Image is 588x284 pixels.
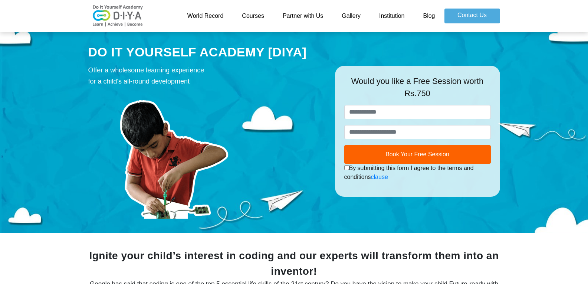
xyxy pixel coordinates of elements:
a: Blog [414,9,444,23]
img: logo-v2.png [88,5,148,27]
a: Institution [370,9,414,23]
div: Would you like a Free Session worth Rs.750 [344,75,491,105]
a: Partner with Us [273,9,332,23]
a: Contact Us [444,9,500,23]
div: DO IT YOURSELF ACADEMY [DIYA] [88,43,324,61]
div: By submitting this form I agree to the terms and conditions [344,164,491,182]
button: Book Your Free Session [344,145,491,164]
img: course-prod.png [88,91,259,219]
a: Courses [233,9,273,23]
div: Ignite your child’s interest in coding and our experts will transform them into an inventor! [88,248,500,279]
div: Offer a wholesome learning experience for a child's all-round development [88,65,324,87]
a: clause [371,174,388,180]
span: Book Your Free Session [385,151,449,157]
a: Gallery [332,9,370,23]
a: World Record [178,9,233,23]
